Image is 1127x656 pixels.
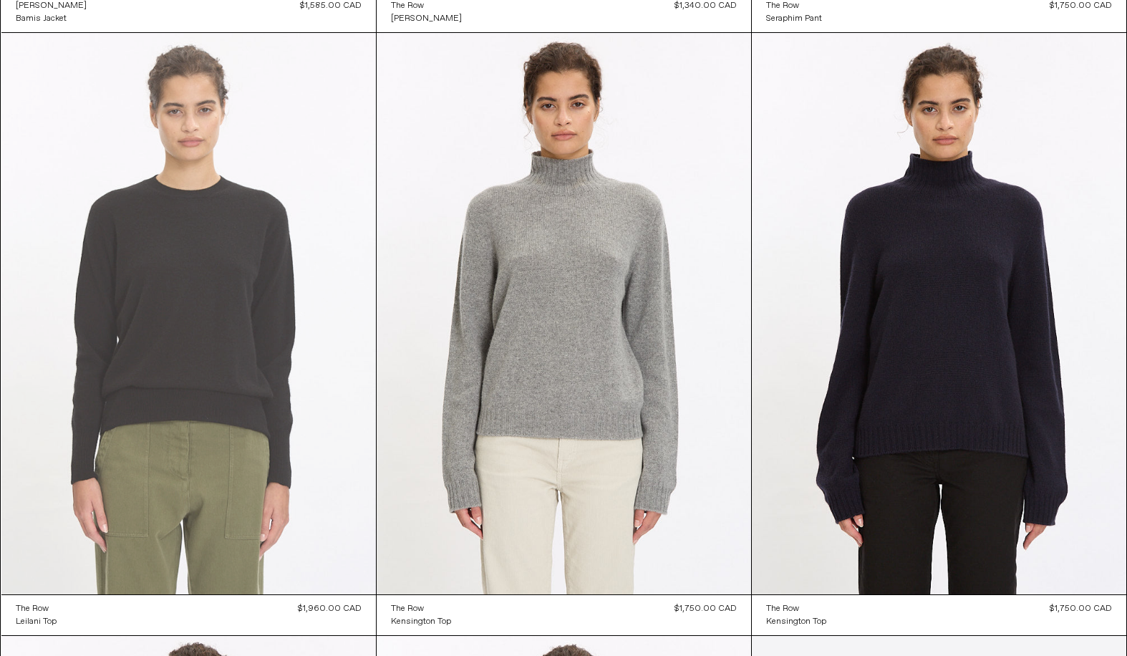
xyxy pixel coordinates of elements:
div: $1,750.00 CAD [674,602,737,615]
a: Seraphim Pant [766,12,822,25]
a: Kensington Top [391,615,451,628]
img: The Row Leilani Top in black [1,33,376,595]
div: Kensington Top [766,616,826,628]
a: The Row [766,602,826,615]
div: The Row [391,603,424,615]
a: Kensington Top [766,615,826,628]
a: Leilani Top [16,615,57,628]
div: The Row [766,603,799,615]
div: Bamis Jacket [16,13,67,25]
div: $1,960.00 CAD [298,602,362,615]
a: Bamis Jacket [16,12,87,25]
a: [PERSON_NAME] [391,12,462,25]
a: The Row [16,602,57,615]
div: $1,750.00 CAD [1050,602,1112,615]
img: The Row Kensington Top in dark navy [752,33,1126,595]
div: Seraphim Pant [766,13,822,25]
div: Leilani Top [16,616,57,628]
div: [PERSON_NAME] [391,13,462,25]
div: The Row [16,603,49,615]
img: The Row Kensington Top in medium heather grey [377,33,751,595]
a: The Row [391,602,451,615]
div: Kensington Top [391,616,451,628]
